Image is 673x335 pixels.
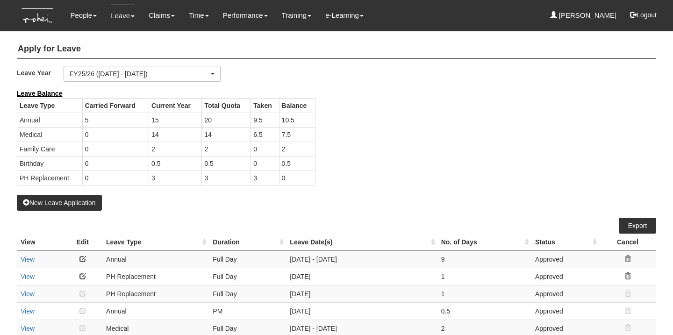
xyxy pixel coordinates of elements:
td: 2 [279,142,315,156]
td: Approved [531,268,599,285]
th: Duration : activate to sort column ascending [209,234,286,251]
td: [DATE] - [DATE] [286,250,437,268]
td: PH Replacement [17,171,83,185]
a: View [21,307,35,315]
a: View [21,325,35,332]
a: e-Learning [325,5,364,26]
td: Full Day [209,268,286,285]
a: View [21,273,35,280]
td: 20 [202,113,251,127]
td: Annual [17,113,83,127]
th: Total Quota [202,98,251,113]
th: Status : activate to sort column ascending [531,234,599,251]
td: Annual [102,250,209,268]
td: 7.5 [279,127,315,142]
td: 1 [437,268,531,285]
td: [DATE] [286,268,437,285]
td: 10.5 [279,113,315,127]
td: 5 [82,113,149,127]
td: Approved [531,250,599,268]
td: Full Day [209,250,286,268]
td: 0.5 [279,156,315,171]
td: 9 [437,250,531,268]
td: [DATE] [286,302,437,320]
th: Carried Forward [82,98,149,113]
th: Edit [63,234,102,251]
a: [PERSON_NAME] [550,5,617,26]
th: Balance [279,98,315,113]
td: 0.5 [437,302,531,320]
b: Leave Balance [17,90,62,97]
td: 3 [149,171,202,185]
a: Claims [149,5,175,26]
td: 14 [202,127,251,142]
th: View [17,234,63,251]
td: Approved [531,285,599,302]
td: 3 [251,171,279,185]
h4: Apply for Leave [17,40,656,59]
td: 0 [82,171,149,185]
td: 0 [251,142,279,156]
td: Annual [102,302,209,320]
td: 2 [149,142,202,156]
td: 0.5 [202,156,251,171]
th: Cancel [599,234,656,251]
td: 0.5 [149,156,202,171]
td: 6.5 [251,127,279,142]
th: Current Year [149,98,202,113]
button: FY25/26 ([DATE] - [DATE]) [64,66,221,82]
td: Family Care [17,142,83,156]
button: New Leave Application [17,195,102,211]
td: Birthday [17,156,83,171]
a: People [70,5,97,26]
td: 3 [202,171,251,185]
td: 15 [149,113,202,127]
a: Time [189,5,209,26]
td: PH Replacement [102,268,209,285]
th: Leave Date(s) : activate to sort column ascending [286,234,437,251]
td: 0 [82,142,149,156]
td: 9.5 [251,113,279,127]
td: 14 [149,127,202,142]
a: View [21,256,35,263]
td: PM [209,302,286,320]
td: [DATE] [286,285,437,302]
td: 0 [82,156,149,171]
a: View [21,290,35,298]
a: Training [282,5,312,26]
td: Medical [17,127,83,142]
div: FY25/26 ([DATE] - [DATE]) [70,69,209,78]
button: Logout [623,4,663,26]
td: 2 [202,142,251,156]
td: PH Replacement [102,285,209,302]
td: 0 [279,171,315,185]
td: 0 [251,156,279,171]
th: Leave Type : activate to sort column ascending [102,234,209,251]
a: Export [619,218,656,234]
a: Leave [111,5,135,27]
td: 0 [82,127,149,142]
td: Full Day [209,285,286,302]
iframe: chat widget [634,298,664,326]
th: Leave Type [17,98,83,113]
td: Approved [531,302,599,320]
a: Performance [223,5,268,26]
label: Leave Year [17,66,64,79]
th: Taken [251,98,279,113]
td: 1 [437,285,531,302]
th: No. of Days : activate to sort column ascending [437,234,531,251]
